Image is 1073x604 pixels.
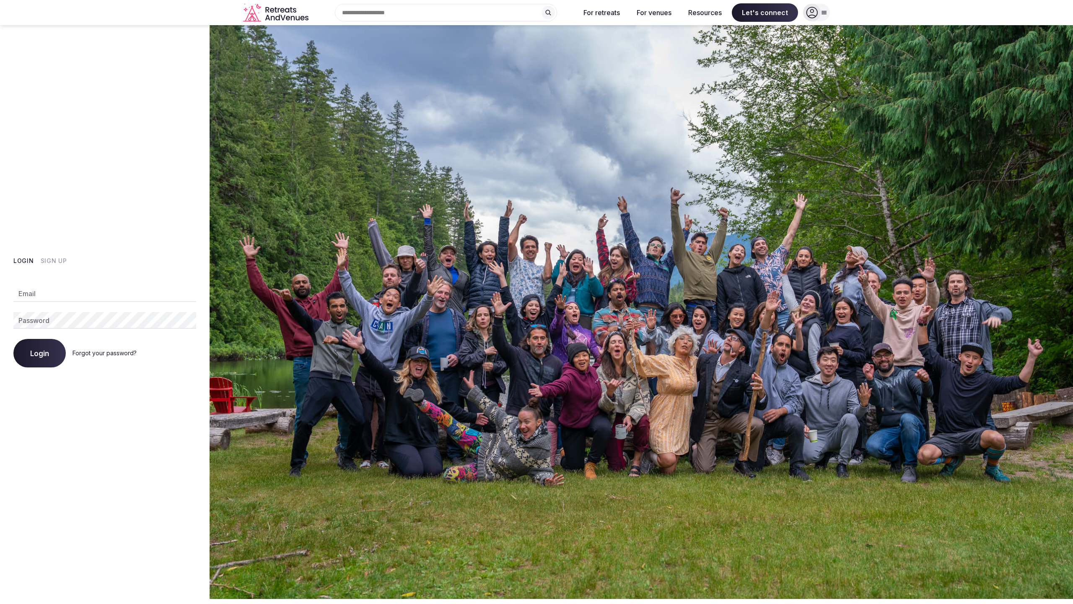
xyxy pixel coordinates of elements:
a: Visit the homepage [243,3,310,22]
span: Login [30,349,49,357]
button: Login [13,257,34,265]
a: Forgot your password? [73,349,137,357]
button: Sign Up [41,257,67,265]
img: My Account Background [210,25,1073,599]
svg: Retreats and Venues company logo [243,3,310,22]
button: For venues [630,3,678,22]
span: Let's connect [732,3,798,22]
button: Login [13,339,66,367]
button: For retreats [577,3,627,22]
button: Resources [682,3,728,22]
